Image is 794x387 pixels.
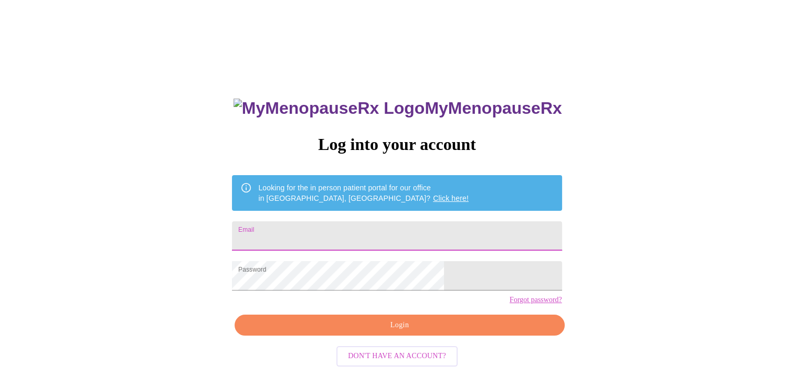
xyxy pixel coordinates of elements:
span: Login [247,319,552,332]
h3: Log into your account [232,135,562,154]
a: Don't have an account? [334,351,460,360]
a: Click here! [433,194,469,202]
h3: MyMenopauseRx [234,99,562,118]
button: Login [235,315,564,336]
span: Don't have an account? [348,350,446,363]
button: Don't have an account? [336,346,458,367]
a: Forgot password? [510,296,562,304]
div: Looking for the in person patient portal for our office in [GEOGRAPHIC_DATA], [GEOGRAPHIC_DATA]? [258,178,469,208]
img: MyMenopauseRx Logo [234,99,425,118]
